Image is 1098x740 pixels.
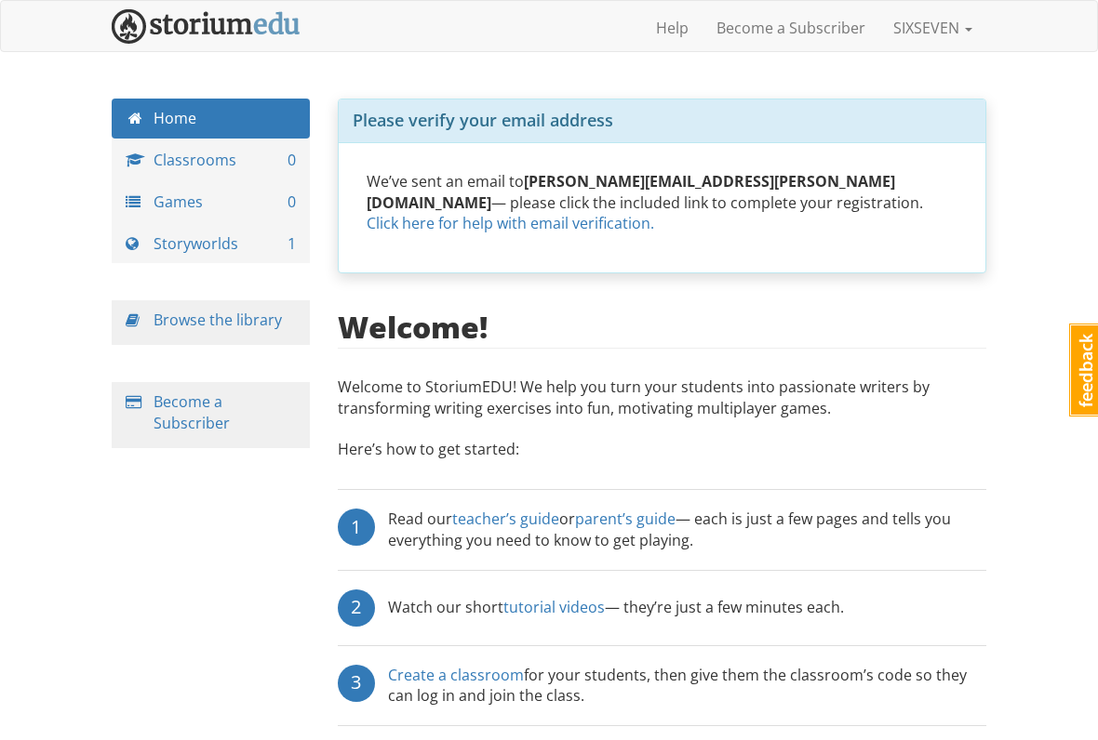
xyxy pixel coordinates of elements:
[154,391,230,433] a: Become a Subscriber
[338,311,488,343] h2: Welcome!
[388,509,987,551] div: Read our or — each is just a few pages and tells you everything you need to know to get playing.
[367,171,895,213] strong: [PERSON_NAME][EMAIL_ADDRESS][PERSON_NAME][DOMAIN_NAME]
[338,665,375,702] div: 3
[353,109,613,131] span: Please verify your email address
[112,182,310,222] a: Games 0
[338,589,375,627] div: 2
[288,233,296,255] span: 1
[879,5,986,51] a: SIXSEVEN
[367,213,654,233] a: Click here for help with email verification.
[703,5,879,51] a: Become a Subscriber
[112,140,310,180] a: Classrooms 0
[338,377,987,429] p: Welcome to StoriumEDU! We help you turn your students into passionate writers by transforming wri...
[112,9,301,44] img: StoriumEDU
[575,509,676,529] a: parent’s guide
[338,439,987,479] p: Here’s how to get started:
[112,224,310,264] a: Storyworlds 1
[338,509,375,546] div: 1
[112,99,310,139] a: Home
[154,310,282,330] a: Browse the library
[452,509,559,529] a: teacher’s guide
[642,5,703,51] a: Help
[288,192,296,213] span: 0
[367,171,958,235] p: We’ve sent an email to — please click the included link to complete your registration.
[288,150,296,171] span: 0
[388,589,844,627] div: Watch our short — they’re just a few minutes each.
[388,665,987,707] div: for your students, then give them the classroom’s code so they can log in and join the class.
[388,665,524,685] a: Create a classroom
[503,597,605,617] a: tutorial videos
